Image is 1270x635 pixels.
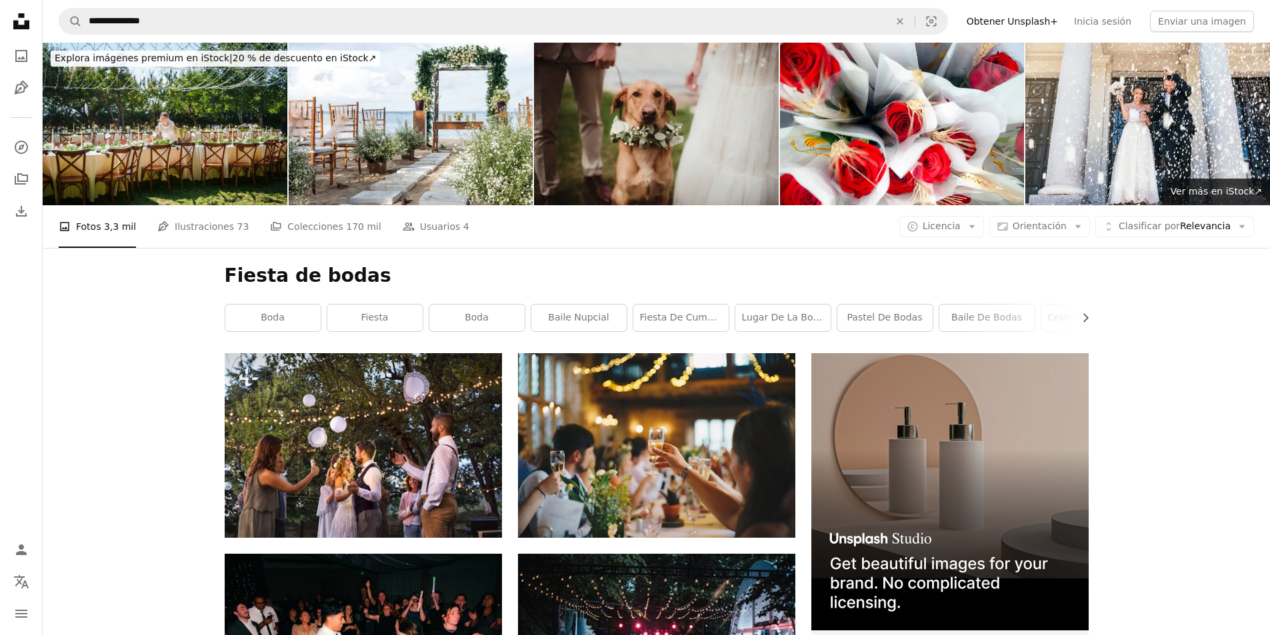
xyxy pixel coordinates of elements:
[270,205,381,248] a: Colecciones 170 mil
[157,205,249,248] a: Ilustraciones 73
[811,353,1089,630] img: file-1715714113747-b8b0561c490eimage
[429,305,525,331] a: Boda
[837,305,933,331] a: pastel de bodas
[534,43,779,205] img: Novios con su perro labrador amarillo con corona floral al aire libre
[1073,305,1089,331] button: desplazar lista a la derecha
[1041,305,1137,331] a: celebración de bodas
[8,568,35,595] button: Idioma
[225,353,502,538] img: Invitados con teléfonos inteligentes tomando fotos de una novia y un novio bailando en la recepci...
[1066,11,1139,32] a: Inicia sesión
[327,305,423,331] a: fiesta
[1150,11,1254,32] button: Enviar una imagen
[1095,216,1254,237] button: Clasificar porRelevancia
[899,216,984,237] button: Licencia
[1119,220,1231,233] span: Relevancia
[633,305,729,331] a: fiesta de cumpleaños
[8,600,35,627] button: Menú
[59,9,82,34] button: Buscar en Unsplash
[8,43,35,69] a: Fotos
[43,43,287,205] img: La mujer planificadora de bodas está trabajando en decoraciones florales para un evento de boda.
[225,305,321,331] a: boda
[780,43,1025,205] img: Bouquet red roses, Sant Jordi's day
[8,536,35,563] a: Iniciar sesión / Registrarse
[8,8,35,37] a: Inicio — Unsplash
[915,9,947,34] button: Búsqueda visual
[1170,186,1262,197] span: Ver más en iStock ↗
[51,51,380,67] div: 20 % de descuento en iStock ↗
[225,264,1089,288] h1: Fiesta de bodas
[8,134,35,161] a: Explorar
[735,305,831,331] a: Lugar de la boda
[463,219,469,234] span: 4
[959,11,1066,32] a: Obtener Unsplash+
[1013,221,1067,231] span: Orientación
[55,53,233,63] span: Explora imágenes premium en iStock |
[8,166,35,193] a: Colecciones
[346,219,381,234] span: 170 mil
[59,8,948,35] form: Encuentra imágenes en todo el sitio
[518,353,795,538] img: Gente levantando una copa de vino en la fotografía de enfoque selectivo
[885,9,915,34] button: Borrar
[403,205,469,248] a: Usuarios 4
[289,43,533,205] img: Hermosa ceremonia de boda en la playa. Concepto de boda de destino exótico tropical
[43,43,388,75] a: Explora imágenes premium en iStock|20 % de descuento en iStock↗
[923,221,961,231] span: Licencia
[225,439,502,451] a: Invitados con teléfonos inteligentes tomando fotos de una novia y un novio bailando en la recepci...
[989,216,1090,237] button: Orientación
[531,305,627,331] a: Baile nupcial
[1025,43,1270,205] img: Pareja de recién casados saliendo de la iglesia.
[8,75,35,101] a: Ilustraciones
[1119,221,1180,231] span: Clasificar por
[1162,179,1270,205] a: Ver más en iStock↗
[518,439,795,451] a: Gente levantando una copa de vino en la fotografía de enfoque selectivo
[939,305,1035,331] a: Baile de bodas
[8,198,35,225] a: Historial de descargas
[237,219,249,234] span: 73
